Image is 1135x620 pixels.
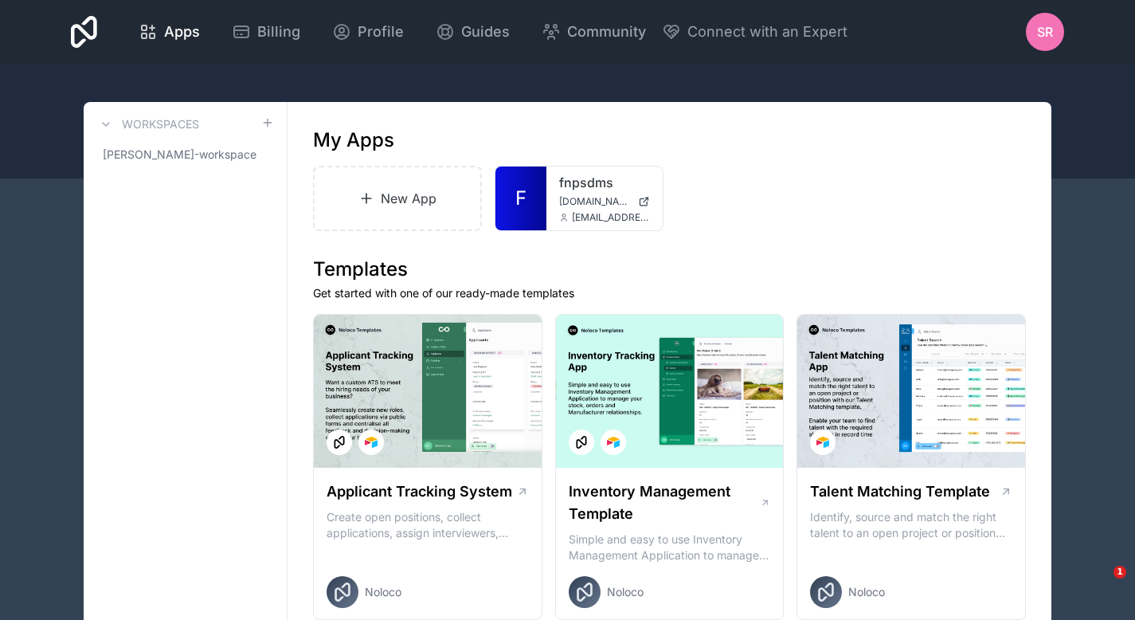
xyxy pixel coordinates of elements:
span: Billing [257,21,300,43]
a: [DOMAIN_NAME] [559,195,650,208]
span: F [515,186,526,211]
h1: Templates [313,257,1026,282]
span: [EMAIL_ADDRESS][DOMAIN_NAME] [572,211,650,224]
a: Profile [319,14,417,49]
h1: Applicant Tracking System [327,481,512,503]
img: Airtable Logo [365,436,378,449]
span: [DOMAIN_NAME] [559,195,632,208]
button: Connect with an Expert [662,21,847,43]
a: Billing [219,14,313,49]
p: Get started with one of our ready-made templates [313,285,1026,301]
span: Noloco [365,584,401,600]
span: [PERSON_NAME]-workspace [103,147,256,163]
a: fnpsdms [559,173,650,192]
h1: Inventory Management Template [569,481,760,525]
a: Community [529,14,659,49]
p: Create open positions, collect applications, assign interviewers, centralise candidate feedback a... [327,509,529,541]
span: 1 [1113,566,1126,579]
iframe: Intercom live chat [1081,566,1119,604]
p: Simple and easy to use Inventory Management Application to manage your stock, orders and Manufact... [569,532,771,563]
span: Community [567,21,646,43]
span: SR [1037,22,1053,41]
a: Apps [126,14,213,49]
a: F [495,167,546,230]
img: Airtable Logo [607,436,620,449]
a: New App [313,166,482,231]
a: Guides [423,14,522,49]
span: Noloco [607,584,644,600]
span: Apps [164,21,200,43]
a: [PERSON_NAME]-workspace [96,140,274,169]
span: Profile [358,21,404,43]
span: Noloco [848,584,885,600]
p: Identify, source and match the right talent to an open project or position with our Talent Matchi... [810,509,1012,541]
span: Guides [461,21,510,43]
h3: Workspaces [122,116,199,132]
a: Workspaces [96,115,199,134]
img: Airtable Logo [816,436,829,449]
h1: My Apps [313,128,394,153]
span: Connect with an Expert [687,21,847,43]
h1: Talent Matching Template [810,481,990,503]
